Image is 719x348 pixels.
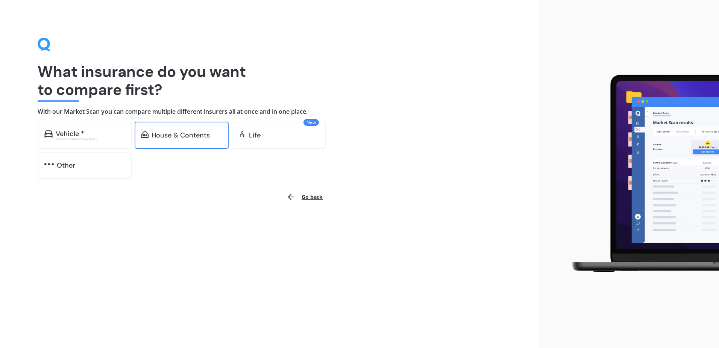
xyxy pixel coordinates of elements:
div: Life [249,131,261,139]
img: laptop.webp [561,70,719,278]
h4: With our Market Scan you can compare multiple different insurers all at once and in one place. [38,108,502,116]
span: New [303,119,319,126]
div: Vehicle * [56,130,84,137]
img: car.f15378c7a67c060ca3f3.svg [44,130,53,138]
div: Other [57,162,75,169]
img: other.81dba5aafe580aa69f38.svg [44,160,54,168]
img: life.f720d6a2d7cdcd3ad642.svg [238,130,246,138]
img: home-and-contents.b802091223b8502ef2dd.svg [141,130,149,138]
h1: What insurance do you want to compare first? [38,63,502,99]
button: Go back [282,188,327,206]
div: Excludes commercial vehicles [56,137,125,140]
div: House & Contents [152,131,210,139]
